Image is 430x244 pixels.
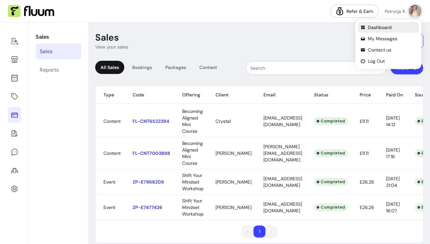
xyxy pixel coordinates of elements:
th: Code [125,86,174,104]
li: pagination item 1 active [254,226,265,237]
div: Completed [314,149,348,157]
div: Reports [40,66,59,74]
div: All Sales [95,61,124,74]
span: [DATE] 17:16 [386,147,400,159]
th: Price [352,86,378,104]
p: View your sales [95,44,128,50]
span: Content [103,150,121,156]
span: Event [103,204,115,210]
div: Packages [160,61,191,74]
img: Fluum Logo [8,5,54,17]
span: Contact us [368,47,416,53]
span: [EMAIL_ADDRESS][DOMAIN_NAME] [263,115,302,127]
a: Reports [36,62,81,78]
p: FL-CNT6522384 [133,118,170,124]
span: Content [103,118,121,124]
a: Storefront [8,52,21,67]
p: Sales [36,33,81,41]
input: Search [250,65,382,71]
th: Client [208,86,255,104]
span: Becoming Aligned Mini Course [182,108,203,134]
div: Completed [314,117,348,125]
span: £26.26 [360,179,374,185]
th: Email [255,86,306,104]
span: [PERSON_NAME] [215,179,252,185]
span: Becoming Aligned Mini Course [182,140,203,166]
p: ZP-E7477426 [133,204,170,211]
span: Log Out [368,58,416,64]
span: Event [103,179,115,185]
span: [PERSON_NAME] [215,150,252,156]
th: Type [96,86,125,104]
span: Crystal [215,118,231,124]
a: Refer & Earn [330,5,379,18]
span: [EMAIL_ADDRESS][DOMAIN_NAME] [263,176,302,188]
span: [EMAIL_ADDRESS][DOMAIN_NAME] [263,201,302,214]
span: Shift Your Mindset Workshop [182,198,204,217]
div: Content [194,61,222,74]
a: Clients [8,162,21,178]
th: Status [306,86,352,104]
span: £11.11 [360,150,369,156]
th: Offering [174,86,208,104]
div: Bookings [127,61,157,74]
p: Sales [95,32,119,44]
a: Sales [36,44,81,59]
span: [PERSON_NAME][EMAIL_ADDRESS][DOMAIN_NAME] [263,144,302,163]
span: Shift Your Mindset Workshop [182,172,204,192]
th: Paid On [378,86,407,104]
span: My Messages [368,35,416,42]
nav: pagination navigation [238,222,281,241]
span: £26.26 [360,204,374,210]
img: avatar [409,5,421,17]
div: Completed [314,178,348,186]
a: Forms [8,125,21,141]
a: My Messages [8,144,21,160]
span: £11.11 [360,118,369,124]
a: Settings [8,181,21,197]
a: Offerings [8,88,21,104]
div: Sales [40,48,53,55]
div: Completed [314,203,348,211]
p: ZP-E7968209 [133,179,170,185]
a: Home [8,33,21,49]
span: [PERSON_NAME] [215,204,252,210]
ul: Profile Actions [358,22,419,66]
span: Patrycja K. [385,8,406,14]
div: Profile Actions [357,21,420,68]
span: Dashboard [368,24,416,31]
a: Sales [8,107,21,123]
span: [DATE] 14:12 [386,115,400,127]
p: FL-CNT7003898 [133,150,170,157]
a: Calendar [8,70,21,86]
span: [DATE] 16:07 [386,201,400,214]
span: [DATE] 21:04 [386,176,400,188]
